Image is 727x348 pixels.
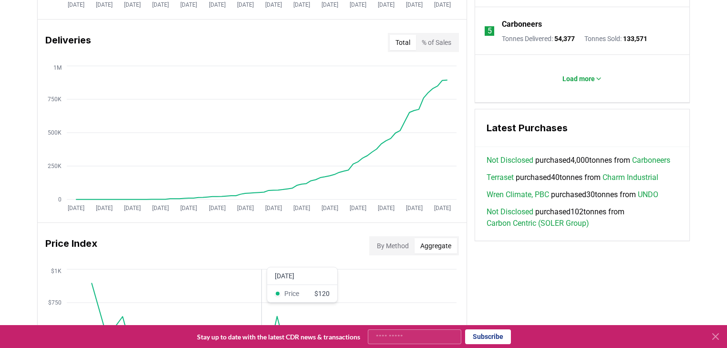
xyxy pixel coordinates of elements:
tspan: [DATE] [209,1,226,8]
tspan: [DATE] [153,1,169,8]
button: Load more [555,69,610,88]
h3: Deliveries [45,33,91,52]
tspan: [DATE] [293,205,310,211]
tspan: [DATE] [125,205,141,211]
a: Wren Climate, PBC [487,189,549,200]
tspan: [DATE] [125,1,141,8]
tspan: [DATE] [293,1,310,8]
a: Carboneers [502,19,542,30]
tspan: [DATE] [209,205,226,211]
button: Total [390,35,416,50]
tspan: 0 [58,196,62,203]
tspan: [DATE] [322,1,338,8]
p: Tonnes Sold : [584,34,647,43]
a: UNDO [638,189,658,200]
tspan: [DATE] [434,205,451,211]
tspan: [DATE] [237,1,254,8]
tspan: [DATE] [322,205,338,211]
a: Not Disclosed [487,155,533,166]
tspan: [DATE] [350,205,366,211]
p: Tonnes Delivered : [502,34,575,43]
h3: Latest Purchases [487,121,678,135]
button: Aggregate [415,238,457,253]
tspan: 500K [48,129,62,136]
h3: Price Index [45,236,97,255]
span: 54,377 [554,35,575,42]
tspan: 1M [53,64,62,71]
tspan: [DATE] [181,205,197,211]
tspan: $750 [48,299,62,306]
tspan: [DATE] [68,205,84,211]
tspan: 250K [48,163,62,169]
tspan: [DATE] [68,1,84,8]
tspan: [DATE] [96,1,113,8]
a: Terraset [487,172,514,183]
a: Not Disclosed [487,206,533,218]
tspan: [DATE] [237,205,254,211]
tspan: [DATE] [96,205,113,211]
tspan: [DATE] [378,1,395,8]
p: 5 [488,25,492,37]
button: By Method [371,238,415,253]
a: Carboneers [632,155,670,166]
tspan: [DATE] [350,1,366,8]
tspan: 750K [48,96,62,103]
p: Load more [562,74,595,84]
tspan: [DATE] [406,205,423,211]
span: purchased 30 tonnes from [487,189,658,200]
tspan: [DATE] [406,1,423,8]
tspan: [DATE] [153,205,169,211]
tspan: [DATE] [434,1,451,8]
tspan: [DATE] [181,1,197,8]
span: purchased 4,000 tonnes from [487,155,670,166]
a: Carbon Centric (SOLER Group) [487,218,589,229]
a: Charm Industrial [602,172,658,183]
tspan: [DATE] [265,205,282,211]
span: 133,571 [623,35,647,42]
tspan: [DATE] [265,1,282,8]
button: % of Sales [416,35,457,50]
span: purchased 40 tonnes from [487,172,658,183]
tspan: $1K [51,268,62,274]
tspan: [DATE] [378,205,395,211]
span: purchased 102 tonnes from [487,206,678,229]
